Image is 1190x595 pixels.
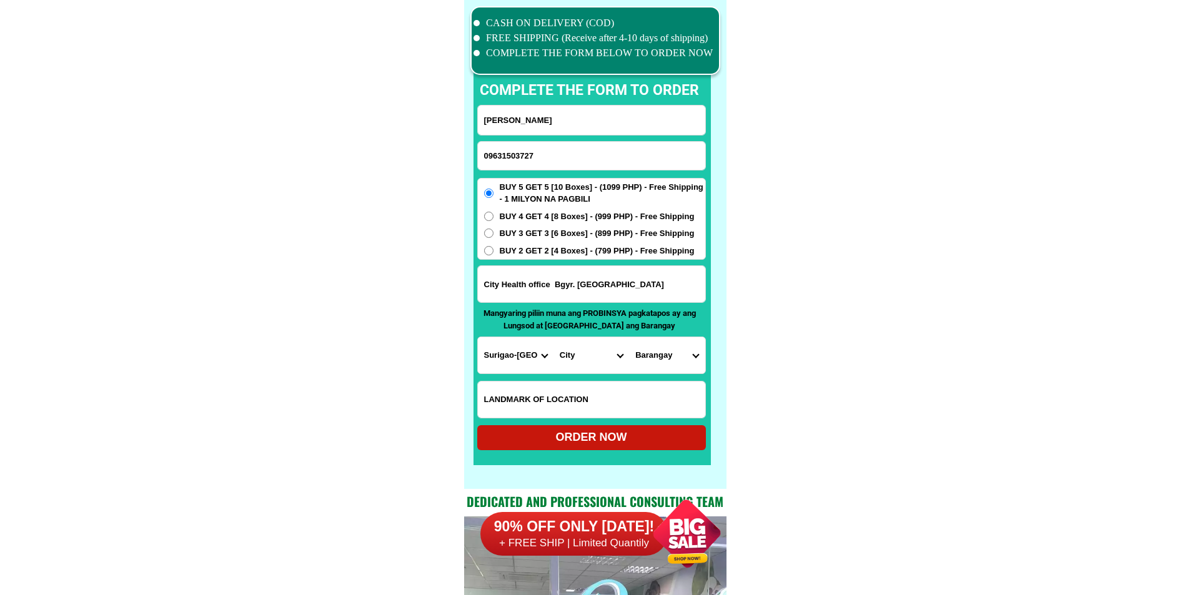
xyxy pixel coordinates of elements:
span: BUY 3 GET 3 [6 Boxes] - (899 PHP) - Free Shipping [500,227,695,240]
h6: 90% OFF ONLY [DATE]! [480,518,668,536]
p: complete the form to order [467,80,712,102]
span: BUY 2 GET 2 [4 Boxes] - (799 PHP) - Free Shipping [500,245,695,257]
input: Input phone_number [478,142,705,170]
input: Input address [478,266,705,302]
h2: Dedicated and professional consulting team [464,492,726,511]
li: FREE SHIPPING (Receive after 4-10 days of shipping) [474,31,713,46]
input: Input full_name [478,106,705,135]
span: BUY 4 GET 4 [8 Boxes] - (999 PHP) - Free Shipping [500,210,695,223]
p: Mangyaring piliin muna ang PROBINSYA pagkatapos ay ang Lungsod at [GEOGRAPHIC_DATA] ang Barangay [477,307,702,332]
select: Select province [478,337,553,373]
li: COMPLETE THE FORM BELOW TO ORDER NOW [474,46,713,61]
span: BUY 5 GET 5 [10 Boxes] - (1099 PHP) - Free Shipping - 1 MILYON NA PAGBILI [500,181,705,205]
input: Input LANDMARKOFLOCATION [478,381,705,418]
div: ORDER NOW [477,429,706,446]
input: BUY 3 GET 3 [6 Boxes] - (899 PHP) - Free Shipping [484,229,493,238]
select: Select district [553,337,629,373]
select: Select commune [629,337,705,373]
h6: + FREE SHIP | Limited Quantily [480,536,668,550]
input: BUY 5 GET 5 [10 Boxes] - (1099 PHP) - Free Shipping - 1 MILYON NA PAGBILI [484,189,493,198]
input: BUY 4 GET 4 [8 Boxes] - (999 PHP) - Free Shipping [484,212,493,221]
input: BUY 2 GET 2 [4 Boxes] - (799 PHP) - Free Shipping [484,246,493,255]
li: CASH ON DELIVERY (COD) [474,16,713,31]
